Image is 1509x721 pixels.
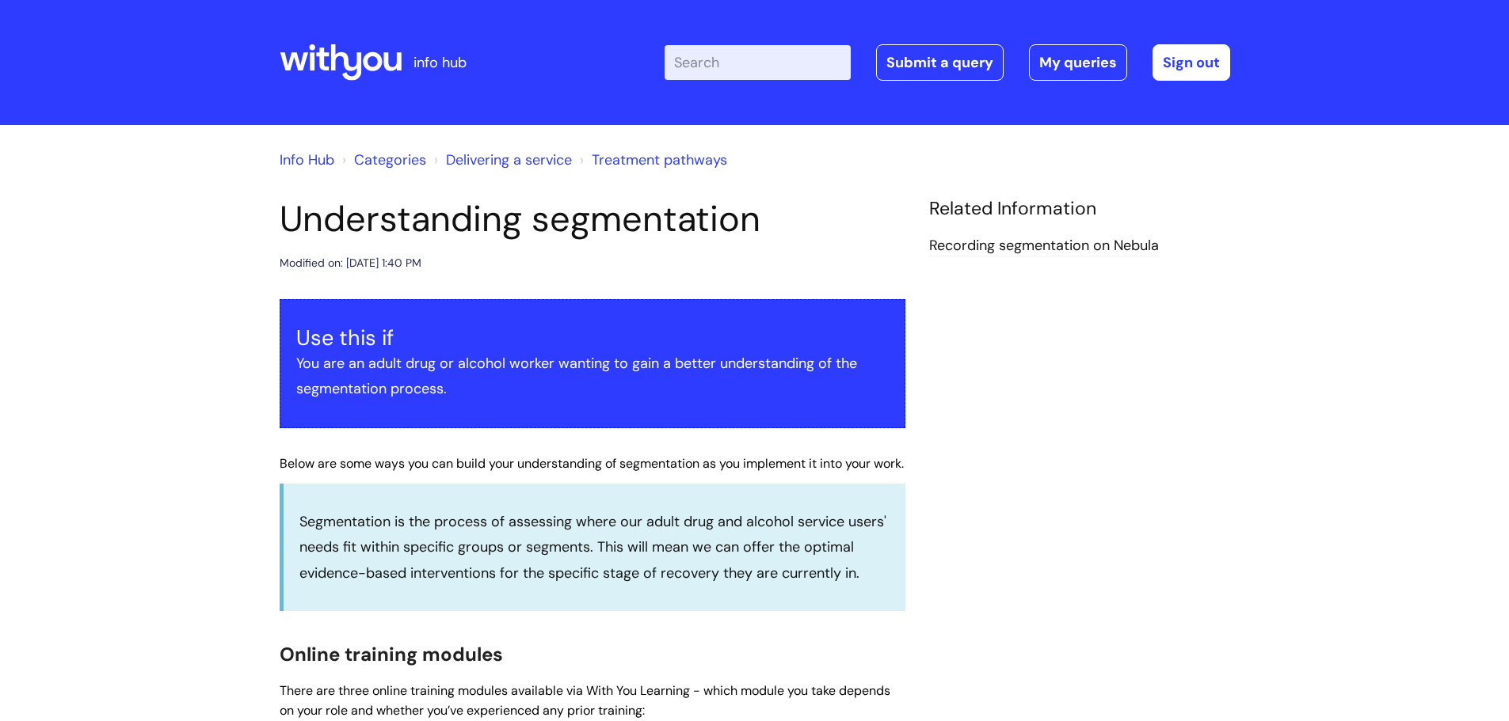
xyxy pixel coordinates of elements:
[929,198,1230,220] h4: Related Information
[876,44,1004,81] a: Submit a query
[280,150,334,169] a: Info Hub
[665,44,1230,81] div: | -
[280,642,503,666] span: Online training modules
[296,325,889,351] h3: Use this if
[592,150,727,169] a: Treatment pathways
[446,150,572,169] a: Delivering a service
[430,147,572,173] li: Delivering a service
[665,45,851,80] input: Search
[576,147,727,173] li: Treatment pathways
[280,253,421,273] div: Modified on: [DATE] 1:40 PM
[299,509,890,586] p: Segmentation is the process of assessing where our adult drug and alcohol service users' needs fi...
[1029,44,1127,81] a: My queries
[413,50,467,75] p: info hub
[296,351,889,402] p: You are an adult drug or alcohol worker wanting to gain a better understanding of the segmentatio...
[280,682,890,719] span: There are three online training modules available via With You Learning - which module you take d...
[280,455,904,472] span: Below are some ways you can build your understanding of segmentation as you implement it into you...
[338,147,426,173] li: Solution home
[280,198,905,241] h1: Understanding segmentation
[1153,44,1230,81] a: Sign out
[354,150,426,169] a: Categories
[929,236,1159,256] a: Recording segmentation on Nebula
